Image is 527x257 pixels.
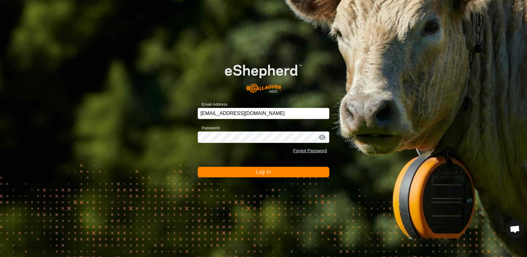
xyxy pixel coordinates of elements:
label: Password [198,125,219,131]
div: Open chat [506,220,524,238]
span: Log In [256,169,271,175]
a: Forgot Password [293,148,327,153]
button: Log In [198,167,330,177]
label: Email Address [198,101,227,108]
input: Email Address [198,108,330,119]
img: E-shepherd Logo [211,54,316,99]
